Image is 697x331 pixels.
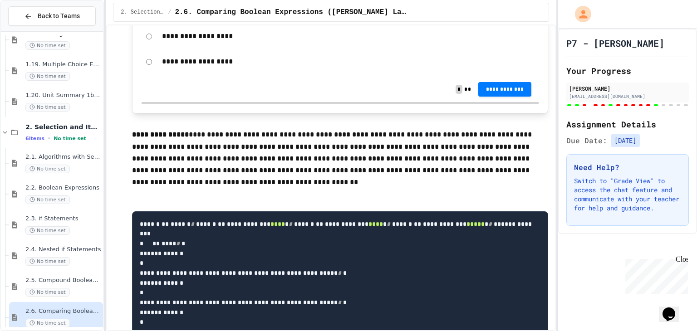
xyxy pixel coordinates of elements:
h2: Your Progress [566,64,689,77]
span: 2.6. Comparing Boolean Expressions ([PERSON_NAME] Laws) [25,307,101,315]
span: 6 items [25,136,44,141]
iframe: chat widget [659,295,688,322]
span: No time set [25,103,70,112]
span: No time set [25,195,70,204]
span: No time set [25,72,70,81]
span: 2.6. Comparing Boolean Expressions (De Morgan’s Laws) [175,7,407,18]
span: • [48,135,50,142]
span: 2.5. Compound Boolean Expressions [25,277,101,284]
p: Switch to "Grade View" to access the chat feature and communicate with your teacher for help and ... [574,176,681,213]
button: Back to Teams [8,6,96,26]
span: 2.1. Algorithms with Selection and Repetition [25,153,101,161]
span: No time set [25,288,70,297]
span: Back to Teams [38,11,80,21]
span: 2.4. Nested if Statements [25,246,101,253]
h2: Assignment Details [566,118,689,131]
span: / [168,9,171,16]
div: [PERSON_NAME] [569,84,686,92]
span: No time set [54,136,86,141]
span: 2.2. Boolean Expressions [25,184,101,192]
span: No time set [25,165,70,173]
span: 1.19. Multiple Choice Exercises for Unit 1a (1.1-1.6) [25,61,101,68]
h3: Need Help? [574,162,681,173]
span: No time set [25,41,70,50]
div: [EMAIL_ADDRESS][DOMAIN_NAME] [569,93,686,100]
span: 1.20. Unit Summary 1b (1.7-1.15) [25,92,101,99]
span: 2.3. if Statements [25,215,101,223]
span: No time set [25,319,70,327]
h1: P7 - [PERSON_NAME] [566,37,664,49]
iframe: chat widget [622,255,688,294]
span: 2. Selection and Iteration [121,9,164,16]
div: Chat with us now!Close [4,4,63,58]
span: No time set [25,257,70,266]
div: My Account [565,4,594,24]
span: 2. Selection and Iteration [25,123,101,131]
span: No time set [25,226,70,235]
span: Due Date: [566,135,607,146]
span: [DATE] [611,134,640,147]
